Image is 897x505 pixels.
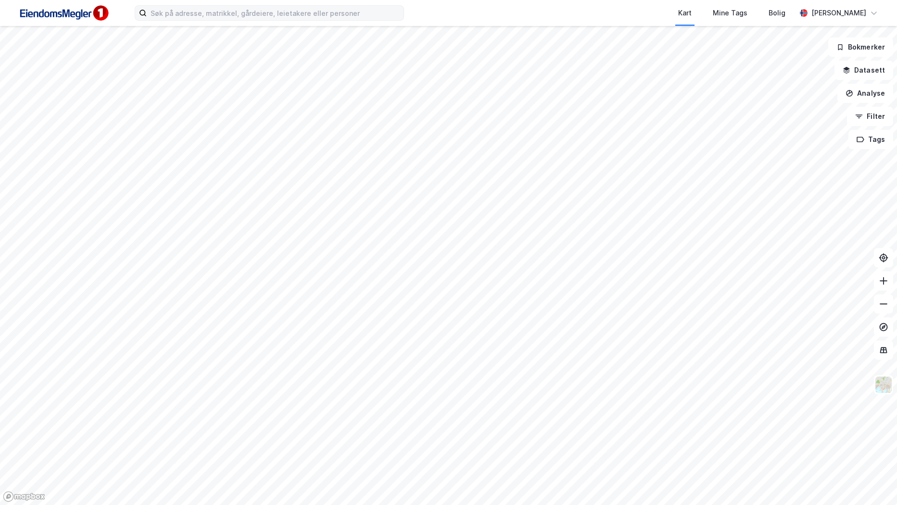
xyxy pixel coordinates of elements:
[147,6,404,20] input: Søk på adresse, matrikkel, gårdeiere, leietakere eller personer
[849,459,897,505] iframe: Chat Widget
[678,7,692,19] div: Kart
[15,2,112,24] img: F4PB6Px+NJ5v8B7XTbfpPpyloAAAAASUVORK5CYII=
[713,7,747,19] div: Mine Tags
[769,7,785,19] div: Bolig
[849,459,897,505] div: Kontrollprogram for chat
[811,7,866,19] div: [PERSON_NAME]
